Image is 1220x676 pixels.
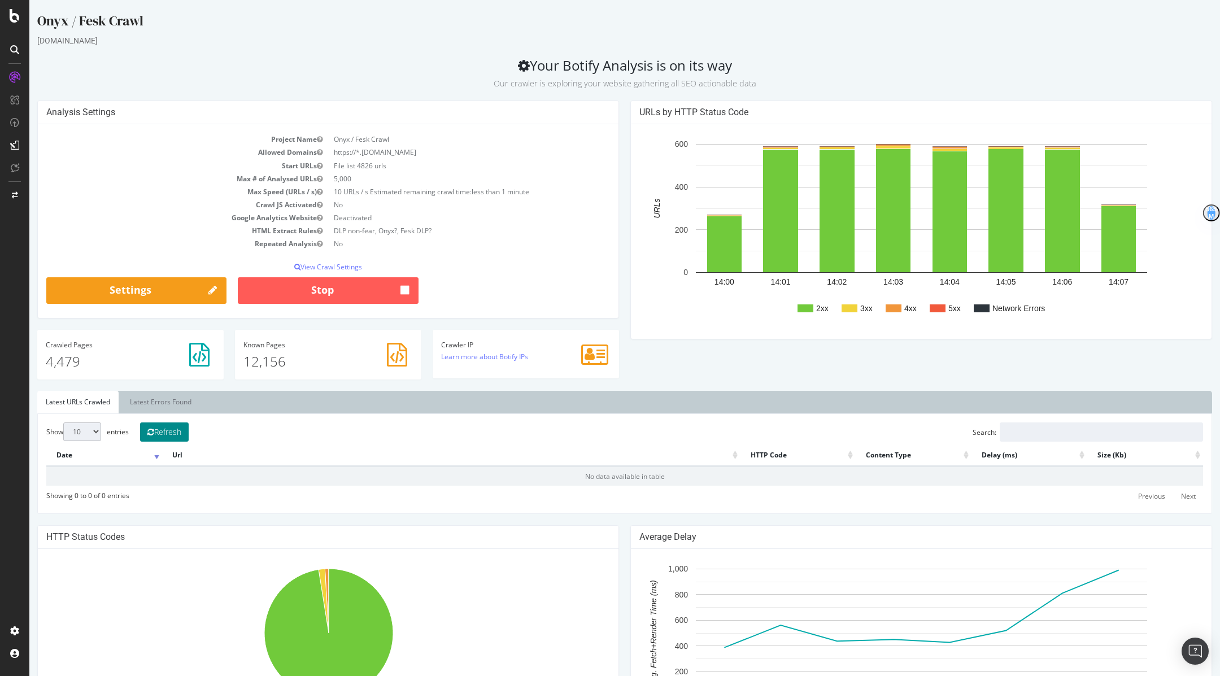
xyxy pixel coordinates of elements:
[17,133,299,146] td: Project Name
[646,667,659,676] text: 200
[16,352,186,371] p: 4,479
[17,531,581,543] h4: HTTP Status Codes
[1079,277,1099,286] text: 14:07
[412,341,581,348] h4: Crawler IP
[214,341,384,348] h4: Pages Known
[299,159,581,172] td: File list 4826 urls
[111,422,159,442] button: Refresh
[711,444,827,466] th: HTTP Code: activate to sort column ascending
[299,237,581,250] td: No
[8,58,1183,89] h2: Your Botify Analysis is on its way
[214,352,384,371] p: 12,156
[787,304,799,313] text: 2xx
[646,642,659,651] text: 400
[646,590,659,599] text: 800
[208,277,389,304] button: Stop
[646,182,659,191] text: 400
[442,187,500,197] span: less than 1 minute
[919,304,931,313] text: 5xx
[875,304,887,313] text: 4xx
[910,277,930,286] text: 14:04
[133,444,711,466] th: Url: activate to sort column ascending
[16,341,186,348] h4: Pages Crawled
[299,198,581,211] td: No
[17,466,1174,486] td: No data available in table
[464,78,727,89] small: Our crawler is exploring your website gathering all SEO actionable data
[8,11,1183,35] div: Onyx / Fesk Crawl
[610,133,1174,330] svg: A chart.
[17,224,299,237] td: HTML Extract Rules
[17,107,581,118] h4: Analysis Settings
[17,159,299,172] td: Start URLs
[610,107,1174,118] h4: URLs by HTTP Status Code
[17,185,299,198] td: Max Speed (URLs / s)
[299,172,581,185] td: 5,000
[646,616,659,625] text: 600
[610,531,1174,543] h4: Average Delay
[826,444,942,466] th: Content Type: activate to sort column ascending
[1101,487,1143,505] a: Previous
[639,565,659,574] text: 1,000
[742,277,761,286] text: 14:01
[967,277,987,286] text: 14:05
[17,198,299,211] td: Crawl JS Activated
[1144,487,1174,505] a: Next
[17,146,299,159] td: Allowed Domains
[1023,277,1043,286] text: 14:06
[654,268,659,277] text: 0
[299,224,581,237] td: DLP non-fear, Onyx?, Fesk DLP?
[8,35,1183,46] div: [DOMAIN_NAME]
[92,391,171,413] a: Latest Errors Found
[1182,638,1209,665] div: Open Intercom Messenger
[299,211,581,224] td: Deactivated
[943,422,1174,442] label: Search:
[17,211,299,224] td: Google Analytics Website
[17,237,299,250] td: Repeated Analysis
[831,304,843,313] text: 3xx
[412,352,499,361] a: Learn more about Botify IPs
[8,391,89,413] a: Latest URLs Crawled
[17,444,133,466] th: Date: activate to sort column ascending
[17,486,100,500] div: Showing 0 to 0 of 0 entries
[17,277,197,304] a: Settings
[970,422,1174,442] input: Search:
[17,422,99,441] label: Show entries
[963,304,1016,313] text: Network Errors
[1058,444,1174,466] th: Size (Kb): activate to sort column ascending
[685,277,705,286] text: 14:00
[646,225,659,234] text: 200
[299,146,581,159] td: https://*.[DOMAIN_NAME]
[623,199,632,219] text: URLs
[798,277,817,286] text: 14:02
[17,172,299,185] td: Max # of Analysed URLs
[299,185,581,198] td: 10 URLs / s Estimated remaining crawl time:
[299,133,581,146] td: Onyx / Fesk Crawl
[942,444,1058,466] th: Delay (ms): activate to sort column ascending
[854,277,874,286] text: 14:03
[34,422,72,441] select: Showentries
[17,262,581,272] p: View Crawl Settings
[646,140,659,149] text: 600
